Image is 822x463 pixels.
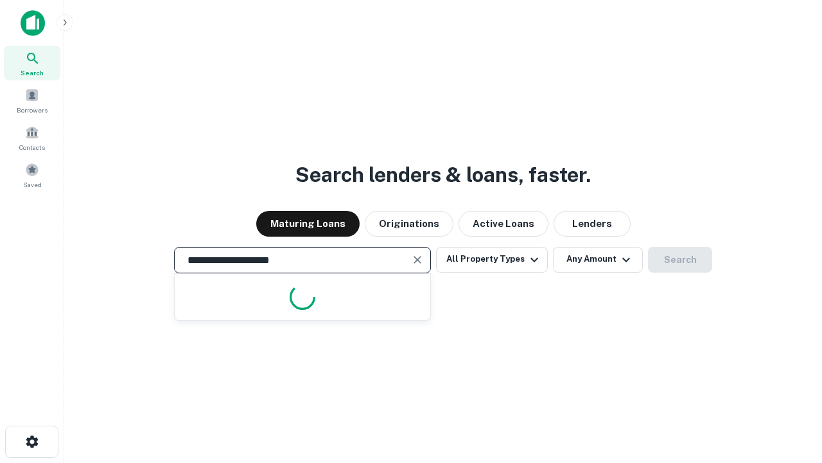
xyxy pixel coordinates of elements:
[408,251,426,269] button: Clear
[17,105,48,115] span: Borrowers
[295,159,591,190] h3: Search lenders & loans, faster.
[23,179,42,190] span: Saved
[4,83,60,118] a: Borrowers
[256,211,360,237] button: Maturing Loans
[21,68,44,78] span: Search
[4,158,60,192] a: Saved
[365,211,453,237] button: Originations
[4,46,60,80] a: Search
[459,211,548,237] button: Active Loans
[758,360,822,422] iframe: Chat Widget
[554,211,631,237] button: Lenders
[19,142,45,152] span: Contacts
[4,120,60,155] a: Contacts
[553,247,643,273] button: Any Amount
[21,10,45,36] img: capitalize-icon.png
[436,247,548,273] button: All Property Types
